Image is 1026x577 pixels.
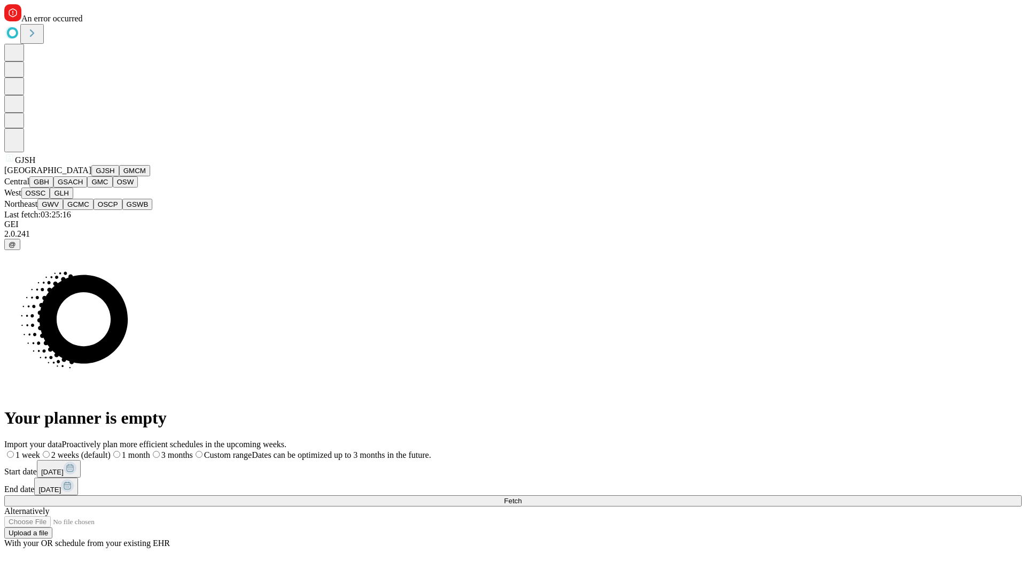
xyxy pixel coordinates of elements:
span: [DATE] [41,468,64,476]
span: Northeast [4,199,37,208]
button: GSACH [53,176,87,188]
button: @ [4,239,20,250]
button: GCMC [63,199,94,210]
span: Alternatively [4,506,49,516]
button: [DATE] [37,460,81,478]
input: 1 week [7,451,14,458]
span: An error occurred [21,14,83,23]
span: @ [9,240,16,248]
input: 3 months [153,451,160,458]
span: With your OR schedule from your existing EHR [4,539,170,548]
input: 1 month [113,451,120,458]
span: Central [4,177,29,186]
span: Custom range [204,450,252,459]
span: 1 week [15,450,40,459]
div: End date [4,478,1022,495]
span: [DATE] [38,486,61,494]
button: GBH [29,176,53,188]
button: OSSC [21,188,50,199]
span: 1 month [122,450,150,459]
button: Upload a file [4,527,52,539]
span: 2 weeks (default) [51,450,111,459]
span: Last fetch: 03:25:16 [4,210,71,219]
button: GMCM [119,165,150,176]
button: GJSH [91,165,119,176]
span: Dates can be optimized up to 3 months in the future. [252,450,431,459]
button: OSW [113,176,138,188]
button: Fetch [4,495,1022,506]
div: GEI [4,220,1022,229]
span: [GEOGRAPHIC_DATA] [4,166,91,175]
button: GMC [87,176,112,188]
button: GLH [50,188,73,199]
h1: Your planner is empty [4,408,1022,428]
button: GSWB [122,199,153,210]
span: 3 months [161,450,193,459]
button: [DATE] [34,478,78,495]
input: Custom rangeDates can be optimized up to 3 months in the future. [196,451,203,458]
button: GWV [37,199,63,210]
span: West [4,188,21,197]
span: Import your data [4,440,62,449]
div: Start date [4,460,1022,478]
div: 2.0.241 [4,229,1022,239]
input: 2 weeks (default) [43,451,50,458]
button: OSCP [94,199,122,210]
span: Proactively plan more efficient schedules in the upcoming weeks. [62,440,286,449]
span: Fetch [504,497,522,505]
span: GJSH [15,155,35,165]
